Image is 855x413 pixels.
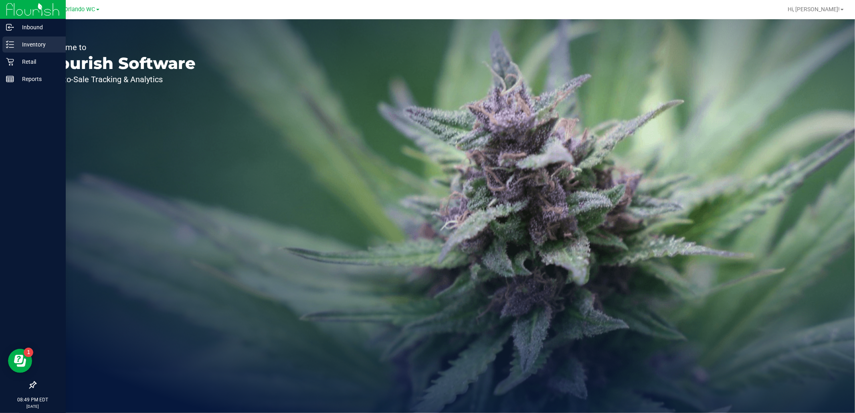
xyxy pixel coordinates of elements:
p: Retail [14,57,62,67]
p: Reports [14,74,62,84]
p: Inbound [14,22,62,32]
inline-svg: Retail [6,58,14,66]
inline-svg: Reports [6,75,14,83]
p: Flourish Software [43,55,196,71]
p: Welcome to [43,43,196,51]
p: Seed-to-Sale Tracking & Analytics [43,75,196,83]
iframe: Resource center [8,349,32,373]
p: 08:49 PM EDT [4,396,62,403]
p: Inventory [14,40,62,49]
inline-svg: Inventory [6,40,14,49]
iframe: Resource center unread badge [24,348,33,357]
span: Orlando WC [65,6,95,13]
span: Hi, [PERSON_NAME]! [788,6,840,12]
inline-svg: Inbound [6,23,14,31]
p: [DATE] [4,403,62,409]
